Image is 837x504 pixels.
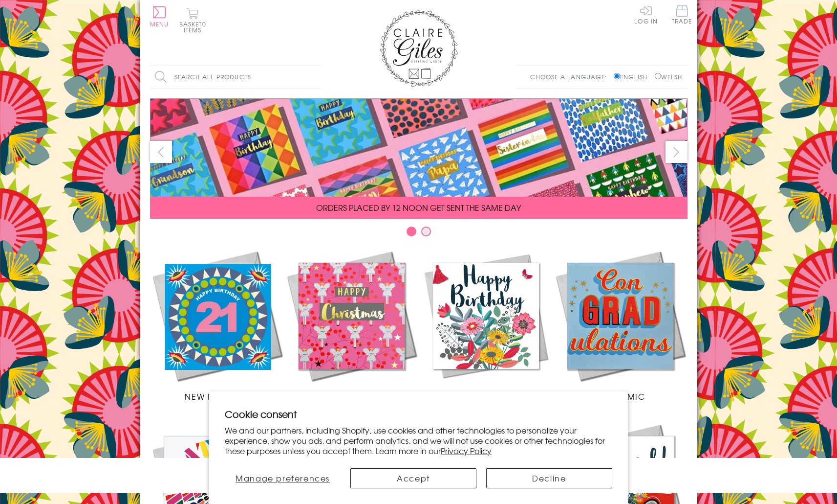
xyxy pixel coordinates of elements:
span: New Releases [185,390,249,402]
label: English [614,72,652,81]
button: Carousel Page 1 (Current Slide) [407,227,416,236]
a: Log In [634,5,658,24]
button: Menu [150,6,169,27]
button: Basket0 items [179,8,206,33]
input: Search [311,66,321,88]
label: Welsh [655,72,683,81]
a: Privacy Policy [441,445,492,457]
a: New Releases [150,249,284,402]
span: Academic [595,390,645,402]
button: next [665,141,687,163]
a: Academic [553,249,687,402]
div: Carousel Pagination [150,226,687,241]
button: Manage preferences [225,468,341,488]
button: prev [150,141,172,163]
p: We and our partners, including Shopify, use cookies and other technologies to personalize your ex... [225,425,612,456]
p: Choose a language: [530,72,612,81]
span: Trade [672,5,692,24]
span: 0 items [184,20,206,34]
span: Menu [150,20,169,28]
a: Christmas [284,249,419,402]
a: Birthdays [419,249,553,402]
span: Birthdays [462,390,509,402]
span: ORDERS PLACED BY 12 NOON GET SENT THE SAME DAY [316,202,521,213]
button: Decline [486,468,612,488]
span: Manage preferences [236,472,330,484]
span: Christmas [326,390,376,402]
button: Accept [350,468,476,488]
a: Trade [672,5,692,26]
h2: Cookie consent [225,407,612,421]
input: English [614,73,620,79]
input: Welsh [655,73,661,79]
button: Carousel Page 2 [421,227,431,236]
input: Search all products [150,66,321,88]
img: Claire Giles Greetings Cards [380,10,458,87]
